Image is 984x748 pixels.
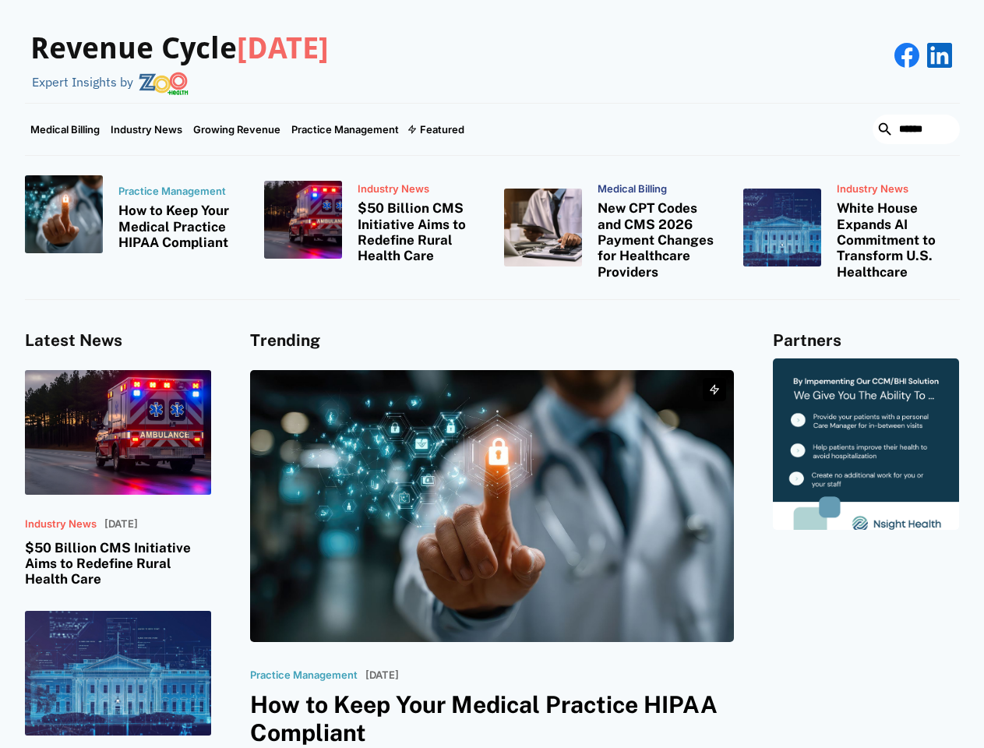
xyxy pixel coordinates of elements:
[504,175,721,280] a: Medical BillingNew CPT Codes and CMS 2026 Payment Changes for Healthcare Providers
[25,370,211,587] a: Industry News[DATE]$50 Billion CMS Initiative Aims to Redefine Rural Health Care
[404,104,470,155] div: Featured
[358,183,481,196] p: Industry News
[358,200,481,264] h3: $50 Billion CMS Initiative Aims to Redefine Rural Health Care
[25,331,211,351] h4: Latest News
[264,175,481,264] a: Industry News$50 Billion CMS Initiative Aims to Redefine Rural Health Care
[250,669,358,682] p: Practice Management
[25,16,329,95] a: Revenue Cycle[DATE]Expert Insights by
[365,669,399,682] p: [DATE]
[286,104,404,155] a: Practice Management
[420,123,464,136] div: Featured
[598,200,721,280] h3: New CPT Codes and CMS 2026 Payment Changes for Healthcare Providers
[237,31,329,65] span: [DATE]
[598,183,721,196] p: Medical Billing
[250,331,735,351] h4: Trending
[743,175,960,280] a: Industry NewsWhite House Expands AI Commitment to Transform U.S. Healthcare
[25,540,211,587] h3: $50 Billion CMS Initiative Aims to Redefine Rural Health Care
[837,183,960,196] p: Industry News
[104,518,138,531] p: [DATE]
[25,518,97,531] p: Industry News
[837,200,960,280] h3: White House Expands AI Commitment to Transform U.S. Healthcare
[32,75,133,90] div: Expert Insights by
[188,104,286,155] a: Growing Revenue
[118,185,242,198] p: Practice Management
[118,203,242,250] h3: How to Keep Your Medical Practice HIPAA Compliant
[250,690,735,746] h3: How to Keep Your Medical Practice HIPAA Compliant
[105,104,188,155] a: Industry News
[25,175,242,253] a: Practice ManagementHow to Keep Your Medical Practice HIPAA Compliant
[773,331,959,351] h4: Partners
[30,31,329,67] h3: Revenue Cycle
[25,104,105,155] a: Medical Billing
